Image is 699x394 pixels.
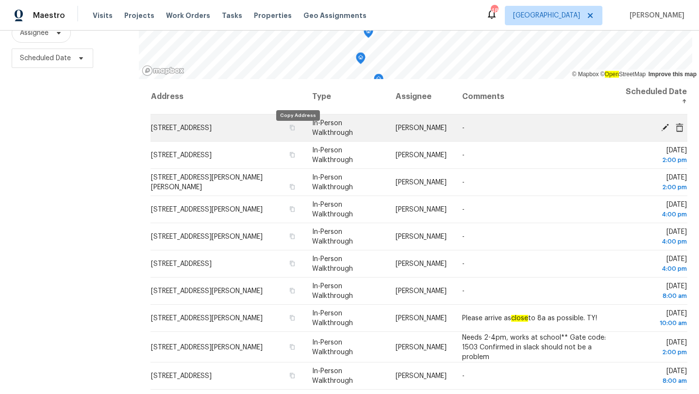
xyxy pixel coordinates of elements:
button: Copy Address [288,150,297,159]
span: [STREET_ADDRESS][PERSON_NAME] [151,206,263,213]
span: Properties [254,11,292,20]
a: Improve this map [649,71,697,78]
span: [PERSON_NAME] [396,233,447,240]
span: [STREET_ADDRESS][PERSON_NAME][PERSON_NAME] [151,174,263,191]
span: In-Person Walkthrough [312,229,353,245]
div: 8:00 am [623,376,687,386]
span: Projects [124,11,154,20]
span: [GEOGRAPHIC_DATA] [513,11,580,20]
span: [DATE] [623,147,687,165]
span: Assignee [20,28,49,38]
div: Map marker [364,26,373,41]
span: In-Person Walkthrough [312,147,353,164]
button: Copy Address [288,205,297,213]
th: Scheduled Date ↑ [616,79,687,115]
span: [PERSON_NAME] [396,288,447,295]
span: Scheduled Date [20,53,71,63]
button: Copy Address [288,342,297,351]
span: [PERSON_NAME] [396,261,447,267]
div: 8:00 am [623,291,687,301]
div: 2:00 pm [623,182,687,192]
span: Visits [93,11,113,20]
span: - [462,233,465,240]
span: [DATE] [623,283,687,301]
div: Map marker [374,74,383,89]
span: [PERSON_NAME] [396,344,447,350]
span: [STREET_ADDRESS][PERSON_NAME] [151,344,263,350]
span: [STREET_ADDRESS] [151,125,212,131]
span: [PERSON_NAME] [396,125,447,131]
button: Copy Address [288,313,297,322]
span: In-Person Walkthrough [312,120,353,136]
span: In-Person Walkthrough [312,368,353,384]
span: Work Orders [166,11,210,20]
a: OpenStreetMap [600,71,646,78]
span: In-Person Walkthrough [312,283,353,299]
span: [STREET_ADDRESS] [151,373,212,379]
button: Copy Address [288,371,297,380]
span: [PERSON_NAME] [396,373,447,379]
span: - [462,206,465,213]
span: Maestro [33,11,65,20]
a: Mapbox homepage [142,65,184,76]
span: Needs 2-4pm, works at school** Gate code: 1503 Confirmed in slack should not be a problem [462,334,606,360]
button: Copy Address [288,259,297,268]
div: 10:00 am [623,318,687,328]
span: [STREET_ADDRESS][PERSON_NAME] [151,315,263,322]
span: [DATE] [623,229,687,246]
span: [PERSON_NAME] [396,179,447,186]
span: [DATE] [623,256,687,274]
span: Cancel [672,123,687,131]
div: 4:00 pm [623,264,687,274]
span: In-Person Walkthrough [312,174,353,191]
span: [PERSON_NAME] [396,315,447,322]
span: - [462,152,465,159]
span: - [462,179,465,186]
span: [PERSON_NAME] [396,206,447,213]
th: Assignee [388,79,454,115]
span: [STREET_ADDRESS] [151,261,212,267]
div: Map marker [356,52,366,67]
ah_el_jm_1744035306855: Open [605,71,619,78]
span: [DATE] [623,368,687,386]
button: Copy Address [288,232,297,241]
span: Please arrive as to 8a as possible. TY! [462,315,597,322]
span: Edit [658,123,672,131]
span: [PERSON_NAME] [626,11,684,20]
th: Comments [454,79,616,115]
button: Copy Address [288,286,297,295]
span: In-Person Walkthrough [312,310,353,327]
th: Type [304,79,388,115]
span: - [462,261,465,267]
a: Mapbox [572,71,599,78]
span: In-Person Walkthrough [312,201,353,218]
span: In-Person Walkthrough [312,256,353,272]
span: [STREET_ADDRESS][PERSON_NAME] [151,233,263,240]
div: 4:00 pm [623,210,687,219]
span: [STREET_ADDRESS] [151,152,212,159]
span: Tasks [222,12,242,19]
span: [DATE] [623,201,687,219]
div: 2:00 pm [623,347,687,357]
span: In-Person Walkthrough [312,339,353,355]
div: 2:00 pm [623,155,687,165]
span: - [462,288,465,295]
div: 4:00 pm [623,237,687,246]
span: [DATE] [623,310,687,328]
span: [STREET_ADDRESS][PERSON_NAME] [151,288,263,295]
span: [DATE] [623,174,687,192]
button: Copy Address [288,182,297,191]
ah_el_jm_1744035635894: close [511,315,528,322]
span: [PERSON_NAME] [396,152,447,159]
span: Geo Assignments [303,11,366,20]
div: 48 [491,6,498,16]
span: - [462,373,465,379]
span: [DATE] [623,339,687,357]
th: Address [150,79,304,115]
span: - [462,125,465,131]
